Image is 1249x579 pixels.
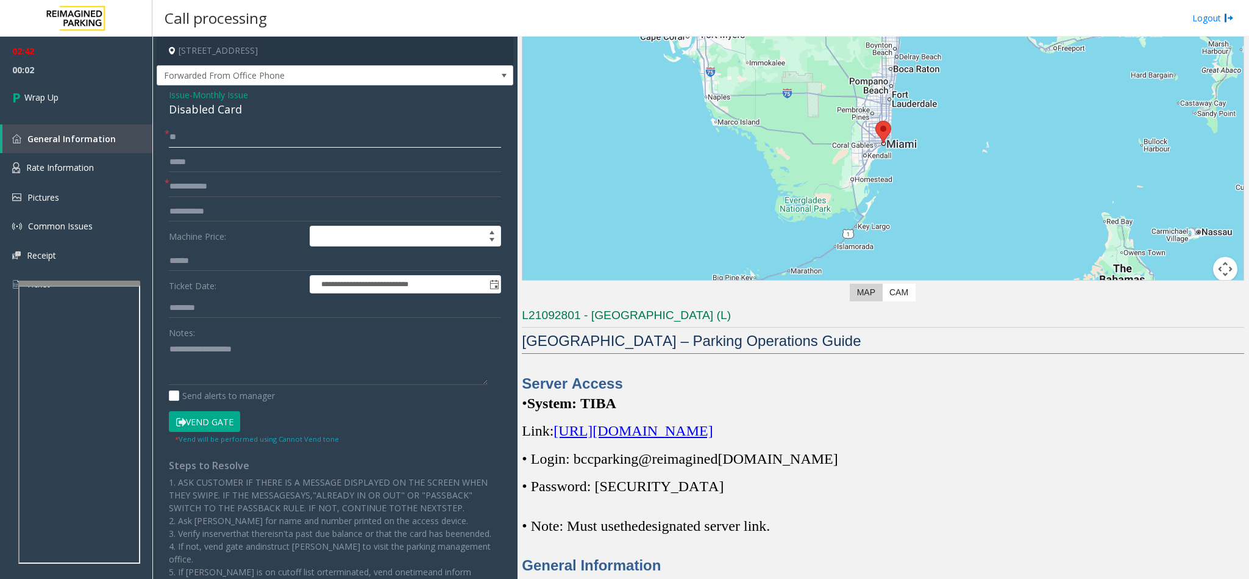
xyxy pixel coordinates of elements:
[522,307,1244,328] h3: L21092801 - [GEOGRAPHIC_DATA] (L)
[26,162,94,173] span: Rate Information
[290,489,313,501] span: SAYS,
[27,250,56,261] span: Receipt
[288,528,465,539] span: a past due balance or that the card has been
[169,322,195,339] label: Notes:
[410,566,428,578] span: time
[483,226,500,236] span: Increase value
[169,460,501,472] h4: Steps to Resolve
[169,477,488,501] span: 1. ASK CUSTOMER IF THERE IS A MESSAGE DISPLAYED ON THE SCREEN WHEN THEY SWIPE. IF THE MESSAGE
[525,280,566,296] img: Google
[882,284,916,301] label: CAM
[522,395,527,411] span: •
[169,541,260,552] span: 4. If not, vend gate and
[169,101,501,118] div: Disabled Card
[483,236,500,246] span: Decrease value
[620,518,638,534] span: the
[27,133,116,145] span: General Information
[175,434,339,444] small: Vend will be performed using Cannot Vend tone
[24,91,59,104] span: Wrap Up
[12,279,20,290] img: 'icon'
[157,37,513,65] h4: [STREET_ADDRESS]
[12,221,22,231] img: 'icon'
[12,162,20,173] img: 'icon'
[233,528,272,539] span: that there
[522,557,661,574] span: General Information
[522,518,620,534] span: • Note: Must use
[527,395,616,411] span: System: TIBA
[272,528,288,539] span: isn't
[401,502,442,514] span: THE NEXT
[26,278,50,290] span: Ticket
[553,423,713,439] span: [URL][DOMAIN_NAME]
[190,89,248,101] span: -
[522,478,724,494] span: • Password: [SECURITY_DATA]
[169,566,326,578] span: 5. If [PERSON_NAME] is on cutoff list or
[193,88,248,101] span: Monthly Issue
[169,541,491,565] span: [PERSON_NAME] to visit the parking management office.
[158,3,273,33] h3: Call processing
[717,451,838,467] span: [DOMAIN_NAME]
[28,220,93,232] span: Common Issues
[260,541,290,552] span: instruct
[166,275,307,293] label: Ticket Date:
[487,276,500,293] span: Toggle popup
[169,88,190,101] span: Issue
[522,375,622,392] span: Server Access
[663,451,717,467] span: imagined
[169,528,209,539] span: 3. Verify in
[522,451,663,467] span: • Login: bccparking@re
[442,502,464,514] span: STEP.
[27,192,59,203] span: Pictures
[1192,12,1234,24] a: Logout
[522,333,861,349] span: [GEOGRAPHIC_DATA] – Parking Operations Guide
[12,134,21,143] img: 'icon'
[169,411,240,432] button: Vend Gate
[169,515,468,527] span: 2. Ask [PERSON_NAME] for name and number printed on the access device.
[209,528,233,539] span: server
[12,193,21,201] img: 'icon'
[369,566,410,578] span: , vend one
[638,518,770,534] span: designated server link.
[326,566,369,578] span: terminated
[169,389,275,402] label: Send alerts to manager
[12,251,21,259] img: 'icon'
[489,528,491,539] span: .
[850,284,883,301] label: Map
[2,124,152,153] a: General Information
[157,66,442,85] span: Forwarded From Office Phone
[522,423,553,439] span: Link:
[166,226,307,246] label: Machine Price:
[875,121,891,143] div: 701 South Miami Avenue, Miami, FL
[1213,257,1237,281] button: Map camera controls
[1224,12,1234,24] img: logout
[169,489,472,514] span: "ALREADY IN OR OUT" OR "PASSBACK" SWITCH TO THE PASSBACK RULE. IF NOT, CONTINUE TO
[525,280,566,296] a: Open this area in Google Maps (opens a new window)
[465,528,489,539] span: ended
[553,428,713,437] a: [URL][DOMAIN_NAME]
